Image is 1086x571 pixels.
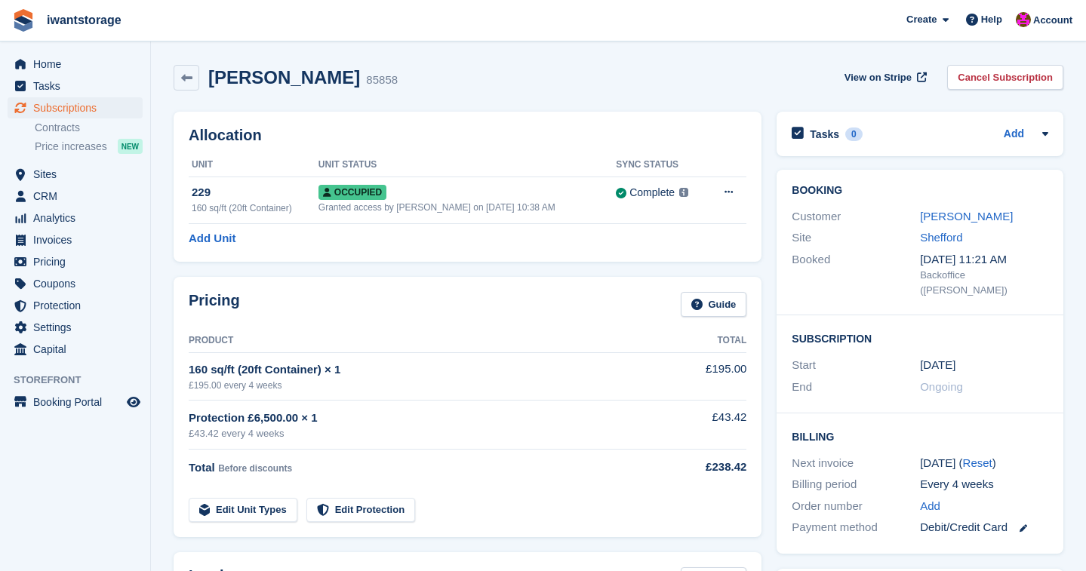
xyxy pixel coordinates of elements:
[189,410,661,427] div: Protection £6,500.00 × 1
[1004,126,1024,143] a: Add
[792,357,920,374] div: Start
[306,498,415,523] a: Edit Protection
[810,127,839,141] h2: Tasks
[792,229,920,247] div: Site
[1033,13,1072,28] span: Account
[33,317,124,338] span: Settings
[33,391,124,413] span: Booking Portal
[792,428,1048,444] h2: Billing
[8,229,143,250] a: menu
[792,476,920,493] div: Billing period
[208,67,360,87] h2: [PERSON_NAME]
[8,295,143,316] a: menu
[218,463,292,474] span: Before discounts
[189,329,661,353] th: Product
[192,184,318,201] div: 229
[189,361,661,379] div: 160 sq/ft (20ft Container) × 1
[118,139,143,154] div: NEW
[920,476,1048,493] div: Every 4 weeks
[8,97,143,118] a: menu
[318,185,386,200] span: Occupied
[8,54,143,75] a: menu
[661,459,746,476] div: £238.42
[318,153,616,177] th: Unit Status
[947,65,1063,90] a: Cancel Subscription
[33,207,124,229] span: Analytics
[8,391,143,413] a: menu
[629,185,675,201] div: Complete
[189,230,235,247] a: Add Unit
[1016,12,1031,27] img: Jonathan
[792,330,1048,345] h2: Subscription
[920,210,1013,223] a: [PERSON_NAME]
[920,455,1048,472] div: [DATE] ( )
[33,54,124,75] span: Home
[41,8,128,32] a: iwantstorage
[792,455,920,472] div: Next invoice
[14,373,150,388] span: Storefront
[189,426,661,441] div: £43.42 every 4 weeks
[189,127,746,144] h2: Allocation
[792,379,920,396] div: End
[33,164,124,185] span: Sites
[920,519,1048,536] div: Debit/Credit Card
[8,75,143,97] a: menu
[189,153,318,177] th: Unit
[189,379,661,392] div: £195.00 every 4 weeks
[792,498,920,515] div: Order number
[792,185,1048,197] h2: Booking
[12,9,35,32] img: stora-icon-8386f47178a22dfd0bd8f6a31ec36ba5ce8667c1dd55bd0f319d3a0aa187defe.svg
[792,251,920,298] div: Booked
[8,186,143,207] a: menu
[33,339,124,360] span: Capital
[366,72,398,89] div: 85858
[189,461,215,474] span: Total
[35,140,107,154] span: Price increases
[33,295,124,316] span: Protection
[920,231,962,244] a: Shefford
[33,229,124,250] span: Invoices
[35,138,143,155] a: Price increases NEW
[33,97,124,118] span: Subscriptions
[125,393,143,411] a: Preview store
[35,121,143,135] a: Contracts
[681,292,747,317] a: Guide
[792,519,920,536] div: Payment method
[8,164,143,185] a: menu
[661,401,746,450] td: £43.42
[8,207,143,229] a: menu
[33,75,124,97] span: Tasks
[845,127,863,141] div: 0
[920,357,955,374] time: 2025-05-16 00:00:00 UTC
[838,65,930,90] a: View on Stripe
[189,292,240,317] h2: Pricing
[844,70,912,85] span: View on Stripe
[8,251,143,272] a: menu
[679,188,688,197] img: icon-info-grey-7440780725fd019a000dd9b08b2336e03edf1995a4989e88bcd33f0948082b44.svg
[33,273,124,294] span: Coupons
[661,329,746,353] th: Total
[792,208,920,226] div: Customer
[8,317,143,338] a: menu
[906,12,937,27] span: Create
[616,153,707,177] th: Sync Status
[33,186,124,207] span: CRM
[963,456,992,469] a: Reset
[920,268,1048,297] div: Backoffice ([PERSON_NAME])
[920,251,1048,269] div: [DATE] 11:21 AM
[920,380,963,393] span: Ongoing
[8,273,143,294] a: menu
[8,339,143,360] a: menu
[920,498,940,515] a: Add
[189,498,297,523] a: Edit Unit Types
[33,251,124,272] span: Pricing
[192,201,318,215] div: 160 sq/ft (20ft Container)
[981,12,1002,27] span: Help
[318,201,616,214] div: Granted access by [PERSON_NAME] on [DATE] 10:38 AM
[661,352,746,400] td: £195.00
